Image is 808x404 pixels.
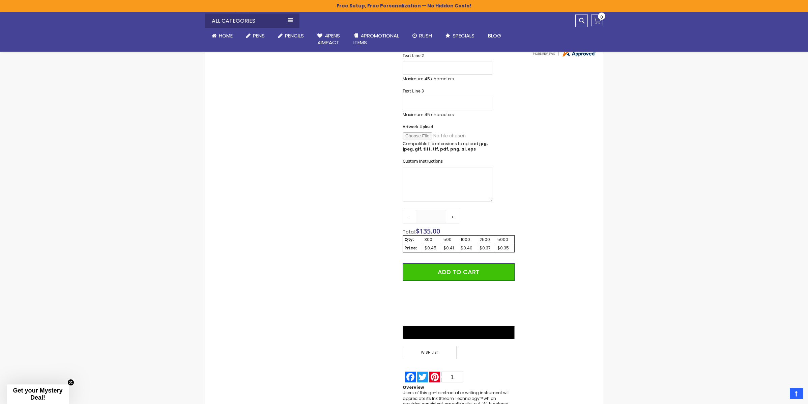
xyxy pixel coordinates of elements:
[403,210,416,223] a: -
[420,226,440,236] span: 135.00
[419,32,432,39] span: Rush
[453,32,474,39] span: Specials
[205,28,239,43] a: Home
[488,32,501,39] span: Blog
[403,53,424,58] span: Text Line 2
[285,32,304,39] span: Pencils
[480,237,495,242] div: 2500
[403,141,488,152] strong: jpg, jpeg, gif, tiff, tif, pdf, png, ai, eps
[403,124,433,130] span: Artwork Upload
[404,245,417,251] strong: Price:
[403,263,515,281] button: Add to Cart
[404,237,414,242] strong: Qty:
[591,15,603,26] a: 0
[403,384,424,390] strong: Overview
[347,28,406,50] a: 4PROMOTIONALITEMS
[317,32,340,46] span: 4Pens 4impact
[531,53,596,59] a: 4pens.com certificate URL
[403,112,492,117] p: Maximum 45 characters
[403,228,416,235] span: Total:
[446,210,459,223] a: +
[481,28,508,43] a: Blog
[438,268,480,276] span: Add to Cart
[353,32,399,46] span: 4PROMOTIONAL ITEMS
[425,237,440,242] div: 300
[429,372,464,382] a: Pinterest1
[13,387,62,401] span: Get your Mystery Deal!
[403,158,443,164] span: Custom Instructions
[404,372,416,382] a: Facebook
[403,76,492,82] p: Maximum 45 characters
[253,32,265,39] span: Pens
[416,372,429,382] a: Twitter
[497,245,513,251] div: $0.35
[403,346,457,359] span: Wish List
[239,28,271,43] a: Pens
[416,226,440,236] span: $
[7,384,69,404] div: Get your Mystery Deal!Close teaser
[497,237,513,242] div: 5000
[439,28,481,43] a: Specials
[403,88,424,94] span: Text Line 3
[443,245,458,251] div: $0.41
[403,286,515,321] iframe: PayPal
[461,245,477,251] div: $0.40
[425,245,440,251] div: $0.45
[311,28,347,50] a: 4Pens4impact
[271,28,311,43] a: Pencils
[406,28,439,43] a: Rush
[480,245,495,251] div: $0.37
[752,386,808,404] iframe: Google Customer Reviews
[443,237,458,242] div: 500
[451,374,454,380] span: 1
[403,346,459,359] a: Wish List
[600,14,603,20] span: 0
[403,326,515,339] button: Buy with GPay
[67,379,74,386] button: Close teaser
[219,32,233,39] span: Home
[531,46,596,58] img: 4pens.com widget logo
[205,14,299,28] div: All Categories
[403,141,492,152] p: Compatible file extensions to upload:
[461,237,477,242] div: 1000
